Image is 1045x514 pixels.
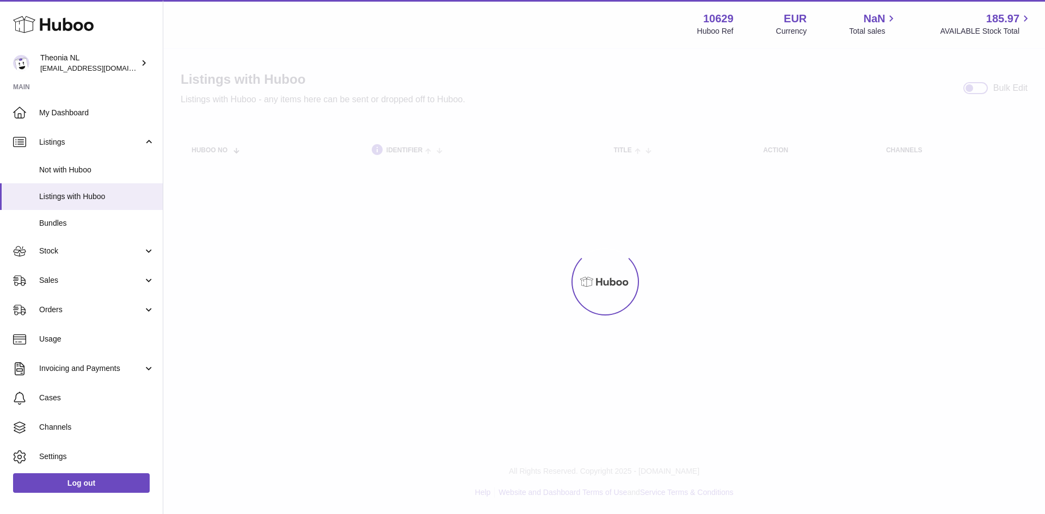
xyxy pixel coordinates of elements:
span: 185.97 [986,11,1019,26]
span: [EMAIL_ADDRESS][DOMAIN_NAME] [40,64,160,72]
a: 185.97 AVAILABLE Stock Total [940,11,1032,36]
span: Total sales [849,26,898,36]
span: Cases [39,393,155,403]
a: NaN Total sales [849,11,898,36]
span: Stock [39,246,143,256]
span: Orders [39,305,143,315]
span: Channels [39,422,155,432]
span: Listings [39,137,143,147]
div: Huboo Ref [697,26,734,36]
div: Currency [776,26,807,36]
span: Not with Huboo [39,165,155,175]
span: Invoicing and Payments [39,363,143,374]
span: My Dashboard [39,108,155,118]
span: NaN [863,11,885,26]
span: Sales [39,275,143,286]
span: Bundles [39,218,155,228]
span: Settings [39,451,155,462]
img: internalAdmin-10629@internal.huboo.com [13,55,29,71]
a: Log out [13,473,150,493]
span: AVAILABLE Stock Total [940,26,1032,36]
strong: EUR [784,11,807,26]
span: Listings with Huboo [39,191,155,202]
div: Theonia NL [40,53,138,73]
span: Usage [39,334,155,344]
strong: 10629 [703,11,734,26]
